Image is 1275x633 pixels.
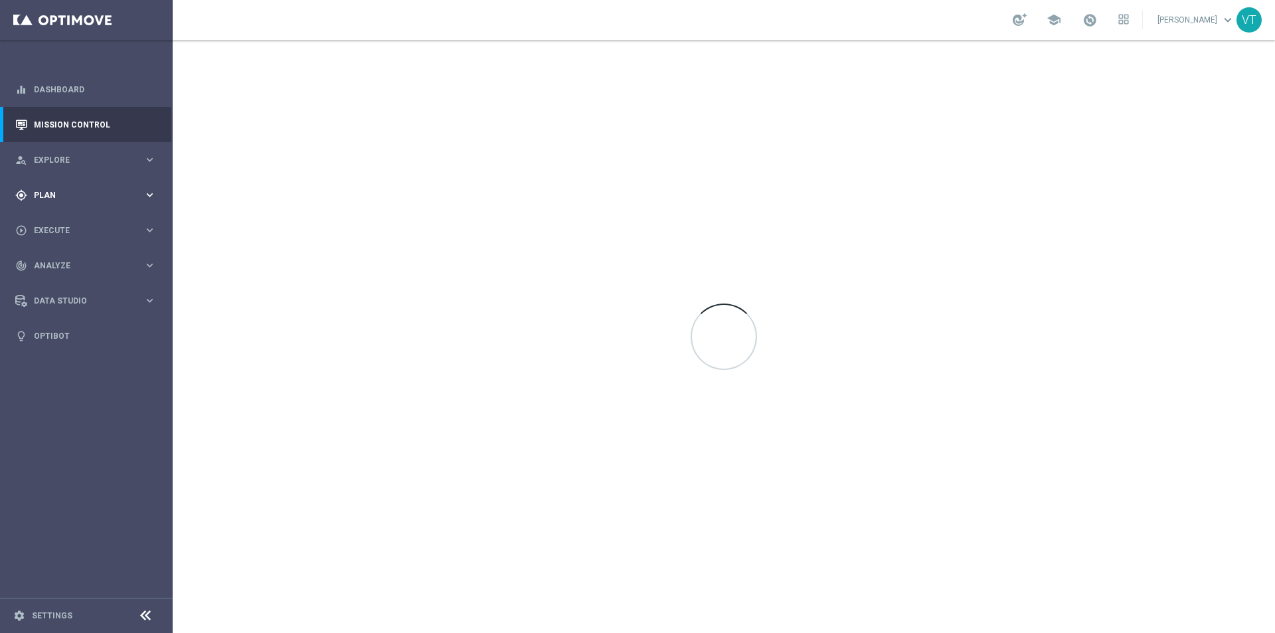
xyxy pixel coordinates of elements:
i: person_search [15,154,27,166]
i: settings [13,610,25,622]
span: Explore [34,156,143,164]
span: Plan [34,191,143,199]
button: lightbulb Optibot [15,331,157,341]
button: person_search Explore keyboard_arrow_right [15,155,157,165]
button: play_circle_outline Execute keyboard_arrow_right [15,225,157,236]
button: Data Studio keyboard_arrow_right [15,296,157,306]
button: Mission Control [15,120,157,130]
span: Execute [34,226,143,234]
i: track_changes [15,260,27,272]
button: equalizer Dashboard [15,84,157,95]
button: gps_fixed Plan keyboard_arrow_right [15,190,157,201]
a: Settings [32,612,72,620]
a: Mission Control [34,107,156,142]
i: play_circle_outline [15,225,27,236]
i: gps_fixed [15,189,27,201]
div: Data Studio [15,295,143,307]
div: Analyze [15,260,143,272]
span: school [1047,13,1061,27]
i: keyboard_arrow_right [143,153,156,166]
div: Dashboard [15,72,156,107]
a: [PERSON_NAME]keyboard_arrow_down [1156,10,1236,30]
div: Plan [15,189,143,201]
span: Analyze [34,262,143,270]
i: keyboard_arrow_right [143,259,156,272]
span: keyboard_arrow_down [1221,13,1235,27]
div: Mission Control [15,107,156,142]
a: Optibot [34,318,156,353]
i: lightbulb [15,330,27,342]
div: Optibot [15,318,156,353]
div: Explore [15,154,143,166]
span: Data Studio [34,297,143,305]
i: keyboard_arrow_right [143,294,156,307]
i: keyboard_arrow_right [143,189,156,201]
div: VT [1236,7,1262,33]
i: keyboard_arrow_right [143,224,156,236]
div: Execute [15,225,143,236]
button: track_changes Analyze keyboard_arrow_right [15,260,157,271]
a: Dashboard [34,72,156,107]
i: equalizer [15,84,27,96]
